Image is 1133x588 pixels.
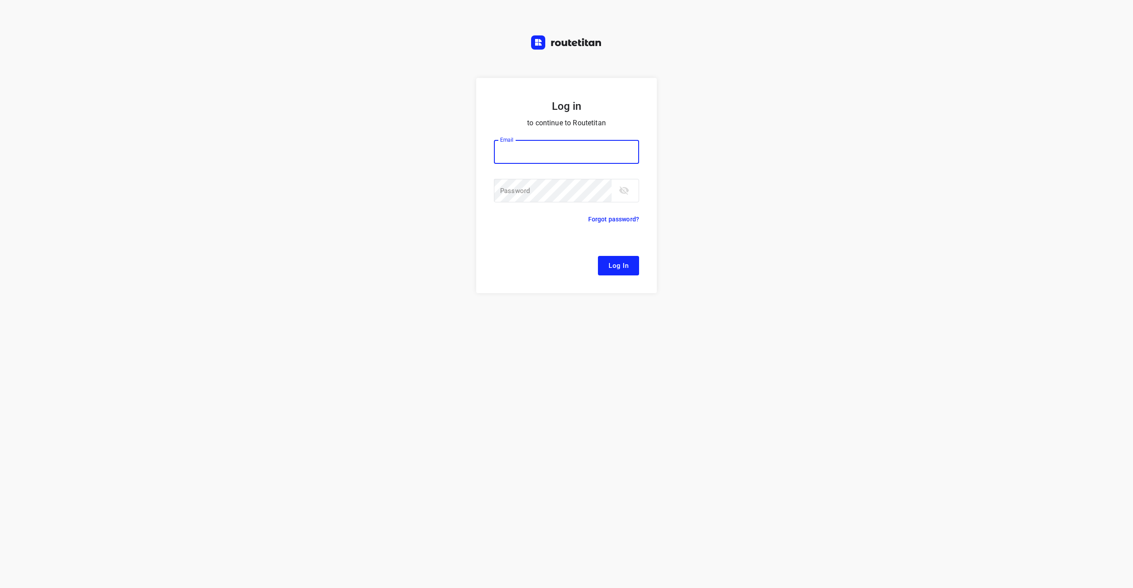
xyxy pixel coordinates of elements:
[494,99,639,113] h5: Log in
[598,256,639,275] button: Log In
[609,260,628,271] span: Log In
[531,35,602,50] img: Routetitan
[494,117,639,129] p: to continue to Routetitan
[615,182,633,199] button: toggle password visibility
[588,214,639,224] p: Forgot password?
